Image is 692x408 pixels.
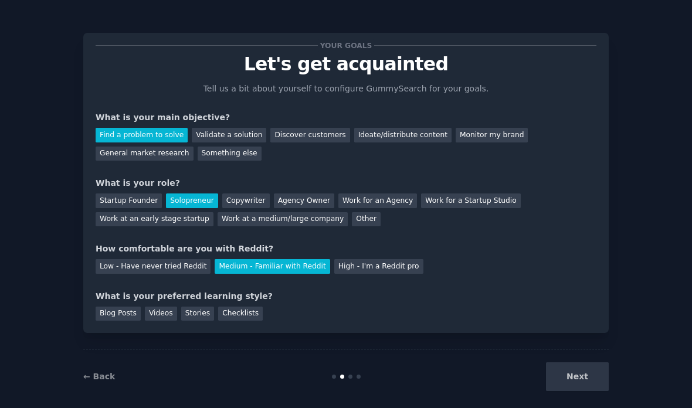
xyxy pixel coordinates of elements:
div: What is your role? [96,177,596,189]
a: ← Back [83,372,115,381]
p: Let's get acquainted [96,54,596,74]
div: Startup Founder [96,193,162,208]
div: Agency Owner [274,193,334,208]
p: Tell us a bit about yourself to configure GummySearch for your goals. [198,83,494,95]
div: Solopreneur [166,193,218,208]
div: High - I'm a Reddit pro [334,259,423,274]
div: Validate a solution [192,128,266,142]
div: Find a problem to solve [96,128,188,142]
div: Medium - Familiar with Reddit [215,259,330,274]
div: Work for an Agency [338,193,417,208]
div: General market research [96,147,194,161]
span: Your goals [318,39,374,52]
div: Discover customers [270,128,350,142]
div: Work at an early stage startup [96,212,213,227]
div: Work for a Startup Studio [421,193,520,208]
div: Checklists [218,307,263,321]
div: Videos [145,307,177,321]
div: Blog Posts [96,307,141,321]
div: Ideate/distribute content [354,128,452,142]
div: What is your main objective? [96,111,596,124]
div: Something else [198,147,262,161]
div: Low - Have never tried Reddit [96,259,211,274]
div: How comfortable are you with Reddit? [96,243,596,255]
div: Stories [181,307,214,321]
div: Other [352,212,381,227]
div: What is your preferred learning style? [96,290,596,302]
div: Copywriter [222,193,270,208]
div: Monitor my brand [456,128,528,142]
div: Work at a medium/large company [218,212,348,227]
